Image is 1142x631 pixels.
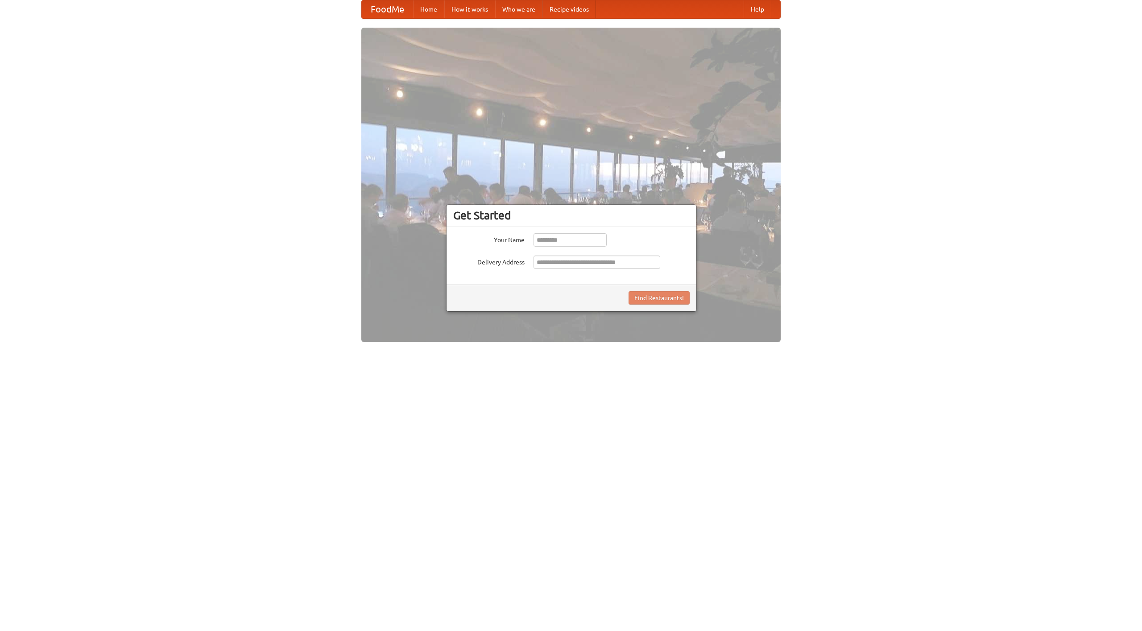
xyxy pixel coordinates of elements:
button: Find Restaurants! [629,291,690,305]
label: Your Name [453,233,525,244]
h3: Get Started [453,209,690,222]
a: FoodMe [362,0,413,18]
a: How it works [444,0,495,18]
a: Home [413,0,444,18]
a: Recipe videos [542,0,596,18]
a: Help [744,0,771,18]
label: Delivery Address [453,256,525,267]
a: Who we are [495,0,542,18]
